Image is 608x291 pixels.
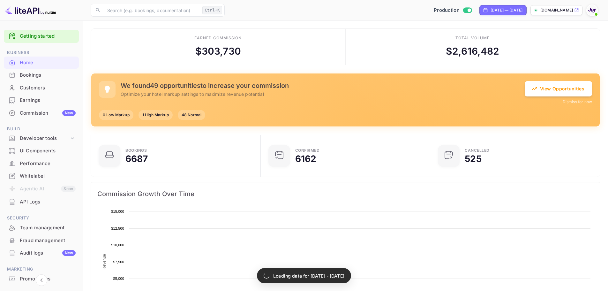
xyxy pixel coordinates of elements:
[4,273,79,285] div: Promo codes
[4,170,79,182] a: Whitelabel
[20,59,76,66] div: Home
[273,272,344,279] p: Loading data for [DATE] - [DATE]
[178,112,205,118] span: 48 Normal
[431,7,474,14] div: Switch to Sandbox mode
[5,5,56,15] img: LiteAPI logo
[125,149,147,152] div: Bookings
[525,81,592,96] button: View Opportunities
[434,7,460,14] span: Production
[4,57,79,68] a: Home
[111,210,124,213] text: $15,000
[20,160,76,167] div: Performance
[20,275,76,283] div: Promo codes
[113,277,124,280] text: $5,000
[4,222,79,234] a: Team management
[20,224,76,232] div: Team management
[36,274,47,286] button: Collapse navigation
[4,82,79,94] a: Customers
[121,91,525,97] p: Optimize your hotel markup settings to maximize revenue potential
[455,35,490,41] div: Total volume
[4,215,79,222] span: Security
[4,196,79,208] a: API Logs
[4,126,79,133] span: Build
[20,172,76,180] div: Whitelabel
[4,57,79,69] div: Home
[4,247,79,259] a: Audit logsNew
[465,154,481,163] div: 525
[295,154,317,163] div: 6162
[20,97,76,104] div: Earnings
[4,222,79,234] div: Team management
[4,157,79,170] div: Performance
[4,133,79,144] div: Developer tools
[20,84,76,92] div: Customers
[20,72,76,79] div: Bookings
[4,69,79,81] a: Bookings
[4,145,79,157] div: UI Components
[125,154,148,163] div: 6687
[4,266,79,273] span: Marketing
[4,107,79,119] a: CommissionNew
[20,198,76,206] div: API Logs
[4,234,79,247] div: Fraud management
[4,30,79,43] div: Getting started
[62,250,76,256] div: New
[111,243,124,247] text: $10,000
[446,44,499,58] div: $ 2,616,482
[195,44,241,58] div: $ 303,730
[4,94,79,106] a: Earnings
[20,110,76,117] div: Commission
[111,226,124,230] text: $12,500
[587,5,597,15] img: With Joy
[20,249,76,257] div: Audit logs
[139,112,173,118] span: 1 High Markup
[563,99,592,105] button: Dismiss for now
[4,94,79,107] div: Earnings
[121,82,525,89] h5: We found 49 opportunities to increase your commission
[97,189,594,199] span: Commission Growth Over Time
[4,196,79,208] div: API Logs
[202,6,222,14] div: Ctrl+K
[113,260,124,264] text: $7,500
[20,33,76,40] a: Getting started
[4,157,79,169] a: Performance
[4,234,79,246] a: Fraud management
[20,135,69,142] div: Developer tools
[20,237,76,244] div: Fraud management
[4,273,79,285] a: Promo codes
[102,254,107,270] text: Revenue
[20,147,76,155] div: UI Components
[4,145,79,157] a: UI Components
[540,7,573,13] p: [DOMAIN_NAME]
[4,49,79,56] span: Business
[103,4,200,17] input: Search (e.g. bookings, documentation)
[465,149,490,152] div: CANCELLED
[62,110,76,116] div: New
[99,112,133,118] span: 0 Low Markup
[295,149,320,152] div: Confirmed
[491,7,522,13] div: [DATE] — [DATE]
[194,35,242,41] div: Earned commission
